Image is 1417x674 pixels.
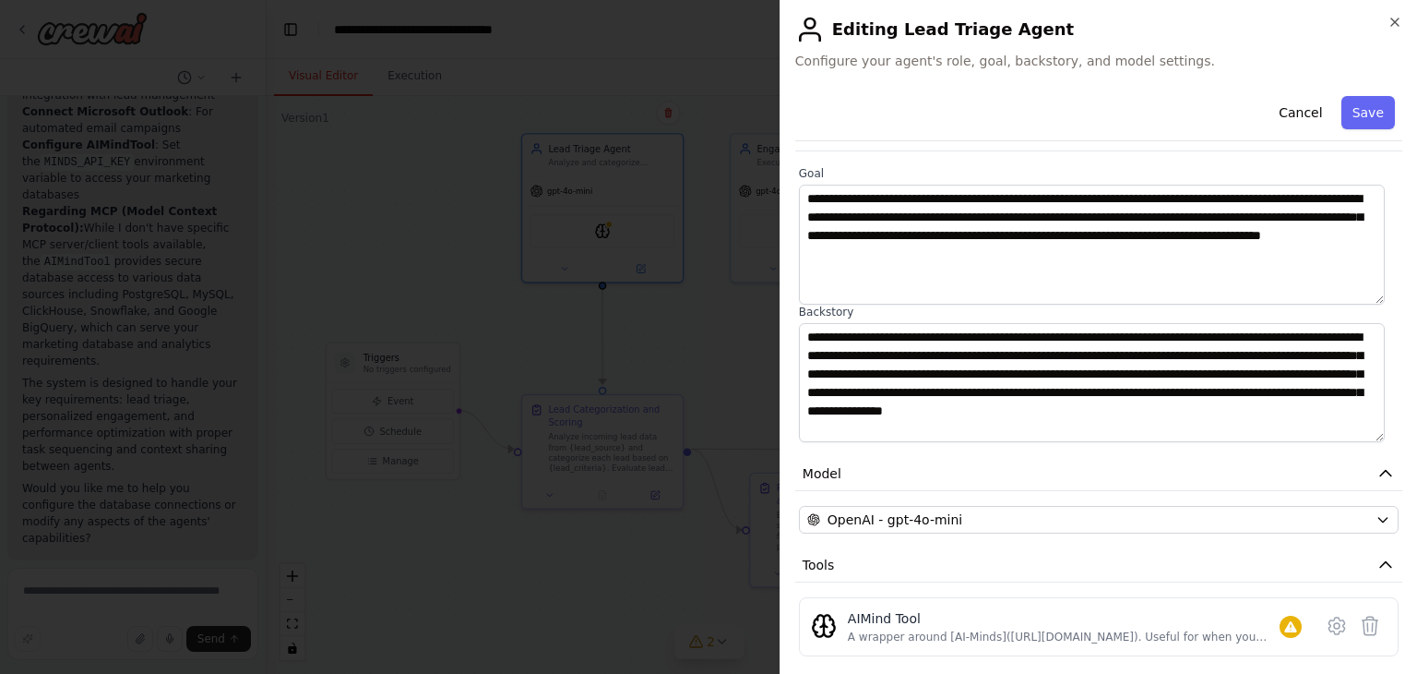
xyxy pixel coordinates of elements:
[795,548,1402,583] button: Tools
[848,609,1280,628] div: AIMind Tool
[1320,609,1353,643] button: Configure tool
[795,457,1402,491] button: Model
[799,166,1399,181] label: Goal
[803,464,841,483] span: Model
[799,305,1399,319] label: Backstory
[811,613,837,639] img: AIMindTool
[795,15,1402,44] h2: Editing Lead Triage Agent
[803,556,835,574] span: Tools
[1353,609,1387,643] button: Delete tool
[848,630,1280,644] div: A wrapper around [AI-Minds]([URL][DOMAIN_NAME]). Useful for when you need answers to questions fr...
[1341,96,1395,129] button: Save
[1268,96,1333,129] button: Cancel
[799,506,1399,534] button: OpenAI - gpt-4o-mini
[828,511,962,529] span: OpenAI - gpt-4o-mini
[795,52,1402,70] span: Configure your agent's role, goal, backstory, and model settings.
